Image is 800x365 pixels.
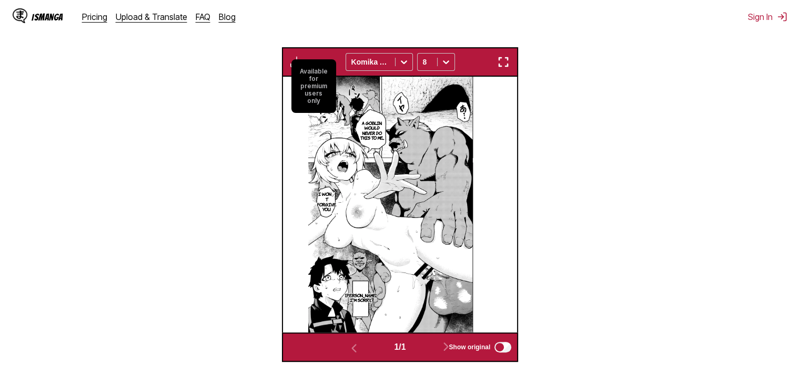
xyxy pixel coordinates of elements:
img: Download translated images [290,56,303,68]
img: IsManga Logo [13,8,27,23]
a: Pricing [82,12,107,22]
img: Next page [440,340,452,353]
button: Sign In [748,12,787,22]
span: 1 / 1 [394,342,406,352]
a: Blog [219,12,236,22]
img: Manga Panel [308,77,491,332]
img: Previous page [348,342,360,354]
span: Show original [449,343,490,351]
input: Show original [494,342,511,352]
img: Enter fullscreen [497,56,510,68]
p: [PERSON_NAME], I'm sorry... [343,291,379,305]
img: Sign out [777,12,787,22]
p: I won」t forgive you [315,190,338,214]
small: Available for premium users only [291,59,336,113]
a: Upload & Translate [116,12,187,22]
a: IsManga LogoIsManga [13,8,82,25]
p: A goblin would never do this to me... [358,119,386,143]
a: FAQ [196,12,210,22]
div: IsManga [32,12,63,22]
